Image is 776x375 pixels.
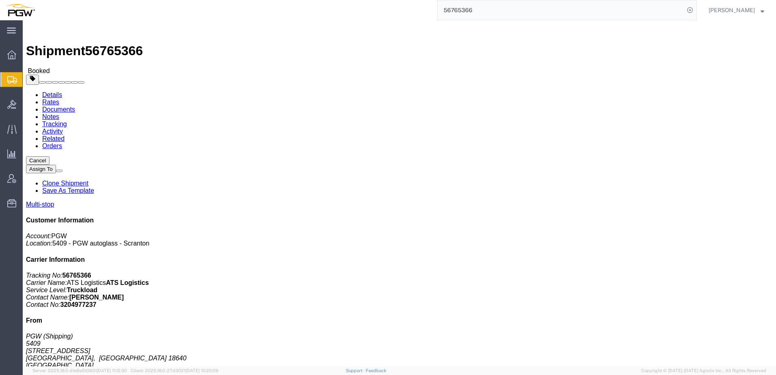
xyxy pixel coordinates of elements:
[708,5,765,15] button: [PERSON_NAME]
[641,367,766,374] span: Copyright © [DATE]-[DATE] Agistix Inc., All Rights Reserved
[97,368,127,373] span: [DATE] 11:12:30
[346,368,366,373] a: Support
[6,4,35,16] img: logo
[32,368,127,373] span: Server: 2025.18.0-d1e9a510831
[23,20,776,366] iframe: FS Legacy Container
[438,0,684,20] input: Search for shipment number, reference number
[366,368,386,373] a: Feedback
[185,368,218,373] span: [DATE] 10:20:09
[709,6,755,15] span: Amber Hickey
[131,368,218,373] span: Client: 2025.18.0-27d3021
